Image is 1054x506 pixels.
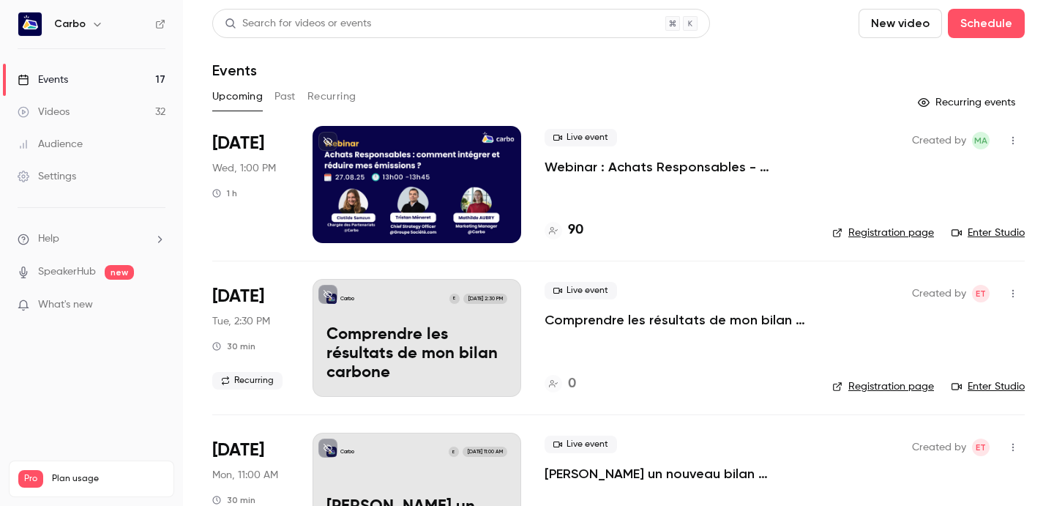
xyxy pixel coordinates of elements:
a: 90 [545,220,583,240]
div: Settings [18,169,76,184]
span: Help [38,231,59,247]
span: Tue, 2:30 PM [212,314,270,329]
img: Carbo [18,12,42,36]
h1: Events [212,62,257,79]
span: Eglantine Thierry Laumont [972,285,990,302]
h6: Carbo [54,17,86,31]
button: Upcoming [212,85,263,108]
div: E [449,293,460,305]
span: Plan usage [52,473,165,485]
a: Registration page [832,379,934,394]
span: [DATE] 11:00 AM [463,447,507,457]
button: Recurring [307,85,356,108]
h4: 90 [568,220,583,240]
a: 0 [545,374,576,394]
button: New video [859,9,942,38]
div: E [448,446,460,458]
span: [DATE] [212,439,264,462]
a: Enter Studio [952,226,1025,240]
h4: 0 [568,374,576,394]
span: Mathilde Aubry [972,132,990,149]
button: Past [274,85,296,108]
p: Carbo [340,448,354,455]
div: Events [18,72,68,87]
span: Pro [18,470,43,488]
button: Schedule [948,9,1025,38]
span: [DATE] [212,285,264,308]
span: Created by [912,439,966,456]
span: ET [976,285,986,302]
div: 1 h [212,187,237,199]
span: MA [974,132,987,149]
span: Wed, 1:00 PM [212,161,276,176]
p: Comprendre les résultats de mon bilan carbone [326,326,507,382]
a: Enter Studio [952,379,1025,394]
span: Recurring [212,372,283,390]
a: Webinar : Achats Responsables - Comment intégrer et réduire mes émissions du scope 3 ? [545,158,809,176]
span: Live event [545,129,617,146]
a: Registration page [832,226,934,240]
span: Created by [912,285,966,302]
div: Audience [18,137,83,152]
div: 30 min [212,341,255,352]
a: [PERSON_NAME] un nouveau bilan carbone [545,465,809,483]
span: [DATE] 2:30 PM [463,294,507,304]
div: Sep 2 Tue, 2:30 PM (Europe/Paris) [212,279,289,396]
div: Aug 27 Wed, 1:00 PM (Europe/Paris) [212,126,289,243]
span: [DATE] [212,132,264,155]
span: Live event [545,282,617,299]
span: What's new [38,297,93,313]
a: Comprendre les résultats de mon bilan carboneCarboE[DATE] 2:30 PMComprendre les résultats de mon ... [313,279,521,396]
span: Mon, 11:00 AM [212,468,278,483]
div: 30 min [212,494,255,506]
iframe: Noticeable Trigger [148,299,165,312]
span: Live event [545,436,617,453]
p: Carbo [340,295,354,302]
button: Recurring events [911,91,1025,114]
span: ET [976,439,986,456]
span: Created by [912,132,966,149]
span: new [105,265,134,280]
li: help-dropdown-opener [18,231,165,247]
div: Search for videos or events [225,16,371,31]
div: Videos [18,105,70,119]
a: SpeakerHub [38,264,96,280]
span: Eglantine Thierry Laumont [972,439,990,456]
a: Comprendre les résultats de mon bilan carbone [545,311,809,329]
